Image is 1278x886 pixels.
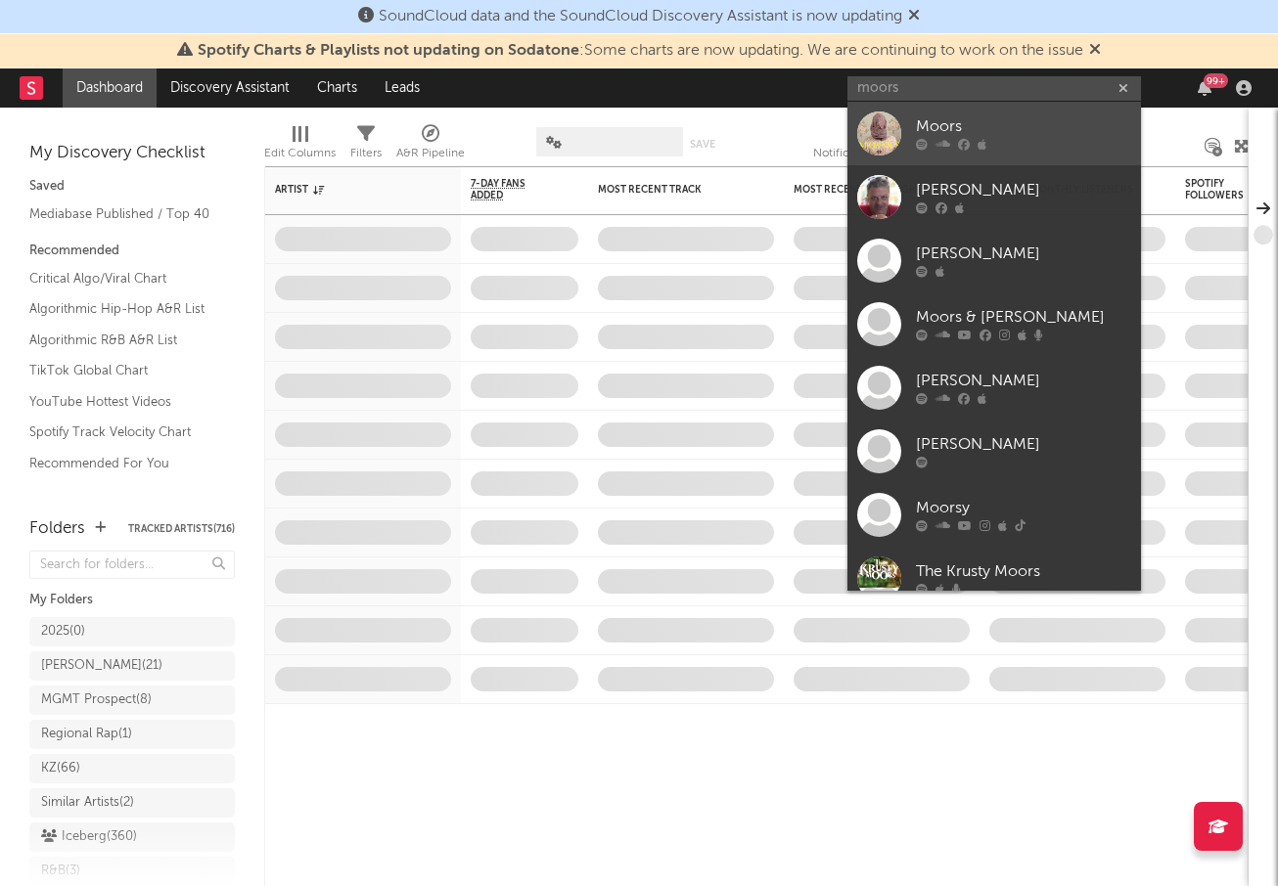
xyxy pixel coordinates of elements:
[29,589,235,612] div: My Folders
[847,165,1141,229] a: [PERSON_NAME]
[916,433,1131,457] div: [PERSON_NAME]
[157,68,303,108] a: Discovery Assistant
[29,857,235,886] a: R&B(3)
[29,142,235,165] div: My Discovery Checklist
[1198,80,1211,96] button: 99+
[29,551,235,579] input: Search for folders...
[916,560,1131,584] div: The Krusty Moors
[916,306,1131,330] div: Moors & [PERSON_NAME]
[847,547,1141,610] a: The Krusty Moors
[264,142,336,165] div: Edit Columns
[198,43,1083,59] span: : Some charts are now updating. We are continuing to work on the issue
[198,43,579,59] span: Spotify Charts & Playlists not updating on Sodatone
[847,483,1141,547] a: Moorsy
[29,421,215,443] a: Spotify Track Velocity Chart
[29,617,235,646] a: 2025(0)
[1089,43,1101,59] span: Dismiss
[29,360,215,381] a: TikTok Global Chart
[303,68,371,108] a: Charts
[41,688,152,712] div: MGMT Prospect ( 8 )
[396,117,465,174] div: A&R Pipeline
[1185,178,1254,201] div: Spotify Followers
[847,229,1141,292] a: [PERSON_NAME]
[41,825,137,849] div: Iceberg ( 360 )
[1204,73,1228,88] div: 99 +
[128,524,235,534] button: Tracked Artists(716)
[29,651,235,681] a: [PERSON_NAME](21)
[396,142,465,165] div: A&R Pipeline
[41,757,80,780] div: KZ ( 66 )
[847,102,1141,165] a: Moors
[847,76,1141,101] input: Search for artists
[29,788,235,818] a: Similar Artists(2)
[29,517,85,541] div: Folders
[29,203,215,225] a: Mediabase Published / Top 40
[29,720,235,749] a: Regional Rap(1)
[29,453,215,474] a: Recommended For You
[690,139,715,150] button: Save
[379,9,902,24] span: SoundCloud data and the SoundCloud Discovery Assistant is now updating
[29,754,235,783] a: KZ(66)
[264,117,336,174] div: Edit Columns
[916,497,1131,520] div: Moorsy
[916,179,1131,202] div: [PERSON_NAME]
[847,356,1141,420] a: [PERSON_NAME]
[29,240,235,263] div: Recommended
[813,142,916,165] div: Notifications (Artist)
[29,391,215,413] a: YouTube Hottest Videos
[813,117,916,174] div: Notifications (Artist)
[41,654,162,678] div: [PERSON_NAME] ( 21 )
[29,268,215,289] a: Critical Algo/Viral Chart
[63,68,157,108] a: Dashboard
[471,178,549,201] span: 7-Day Fans Added
[41,620,85,643] div: 2025 ( 0 )
[29,298,215,320] a: Algorithmic Hip-Hop A&R List
[41,860,80,883] div: R&B ( 3 )
[350,142,382,165] div: Filters
[916,370,1131,393] div: [PERSON_NAME]
[350,117,382,174] div: Filters
[847,420,1141,483] a: [PERSON_NAME]
[916,243,1131,266] div: [PERSON_NAME]
[275,184,422,196] div: Artist
[29,330,215,351] a: Algorithmic R&B A&R List
[29,822,235,852] a: Iceberg(360)
[371,68,434,108] a: Leads
[29,686,235,715] a: MGMT Prospect(8)
[847,292,1141,356] a: Moors & [PERSON_NAME]
[29,175,235,199] div: Saved
[41,791,134,815] div: Similar Artists ( 2 )
[794,184,940,196] div: Most Recent Copyright
[908,9,920,24] span: Dismiss
[41,723,132,746] div: Regional Rap ( 1 )
[916,115,1131,139] div: Moors
[598,184,745,196] div: Most Recent Track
